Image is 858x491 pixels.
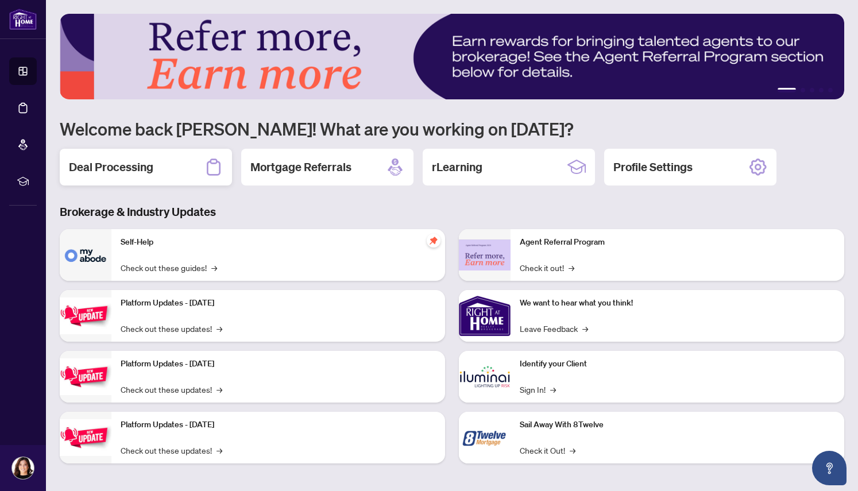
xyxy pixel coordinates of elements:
h3: Brokerage & Industry Updates [60,204,844,220]
span: → [569,261,574,274]
span: → [550,383,556,396]
img: Self-Help [60,229,111,281]
img: Slide 0 [60,14,844,99]
h1: Welcome back [PERSON_NAME]! What are you working on [DATE]? [60,118,844,140]
span: → [582,322,588,335]
a: Sign In!→ [520,383,556,396]
p: Identify your Client [520,358,835,370]
h2: rLearning [432,159,482,175]
p: Agent Referral Program [520,236,835,249]
h2: Deal Processing [69,159,153,175]
img: Platform Updates - June 23, 2025 [60,419,111,455]
a: Check out these updates!→ [121,444,222,457]
p: Platform Updates - [DATE] [121,358,436,370]
p: Sail Away With 8Twelve [520,419,835,431]
p: Platform Updates - [DATE] [121,419,436,431]
span: pushpin [427,234,440,248]
img: Profile Icon [12,457,34,479]
span: → [217,322,222,335]
span: → [211,261,217,274]
button: 4 [819,88,824,92]
span: → [217,444,222,457]
a: Leave Feedback→ [520,322,588,335]
button: Open asap [812,451,847,485]
p: Platform Updates - [DATE] [121,297,436,310]
span: → [217,383,222,396]
button: 5 [828,88,833,92]
img: Agent Referral Program [459,239,511,271]
img: We want to hear what you think! [459,290,511,342]
a: Check out these updates!→ [121,383,222,396]
button: 1 [778,88,796,92]
a: Check it Out!→ [520,444,575,457]
img: Sail Away With 8Twelve [459,412,511,463]
button: 3 [810,88,814,92]
img: logo [9,9,37,30]
p: Self-Help [121,236,436,249]
h2: Mortgage Referrals [250,159,351,175]
span: → [570,444,575,457]
p: We want to hear what you think! [520,297,835,310]
a: Check out these guides!→ [121,261,217,274]
h2: Profile Settings [613,159,693,175]
img: Platform Updates - July 8, 2025 [60,358,111,395]
img: Platform Updates - July 21, 2025 [60,297,111,334]
a: Check it out!→ [520,261,574,274]
button: 2 [801,88,805,92]
img: Identify your Client [459,351,511,403]
a: Check out these updates!→ [121,322,222,335]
